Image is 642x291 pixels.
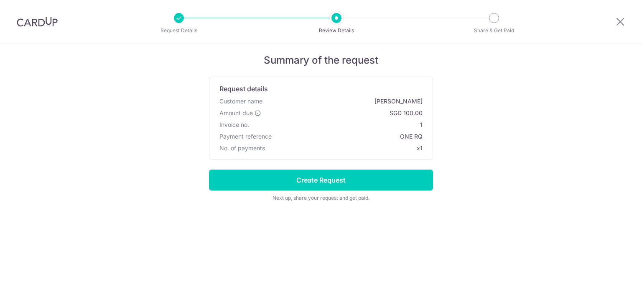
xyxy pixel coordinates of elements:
span: SGD 100.00 [265,109,423,117]
span: Customer name [219,97,262,106]
span: ONE RQ [275,132,423,141]
span: Payment reference [219,132,272,141]
span: 1 [252,121,423,129]
p: Share & Get Paid [463,26,525,35]
span: Invoice no. [219,121,249,129]
div: Next up, share your request and get paid. [209,194,433,202]
span: Request details [219,84,268,94]
span: x1 [417,144,423,152]
p: Review Details [306,26,367,35]
label: Amount due [219,109,261,117]
span: No. of payments [219,144,265,152]
img: CardUp [17,17,58,27]
iframe: Opens a widget where you can find more information [588,266,634,287]
p: Request Details [148,26,210,35]
h5: Summary of the request [209,54,433,67]
input: Create Request [209,170,433,191]
span: [PERSON_NAME] [266,97,423,106]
